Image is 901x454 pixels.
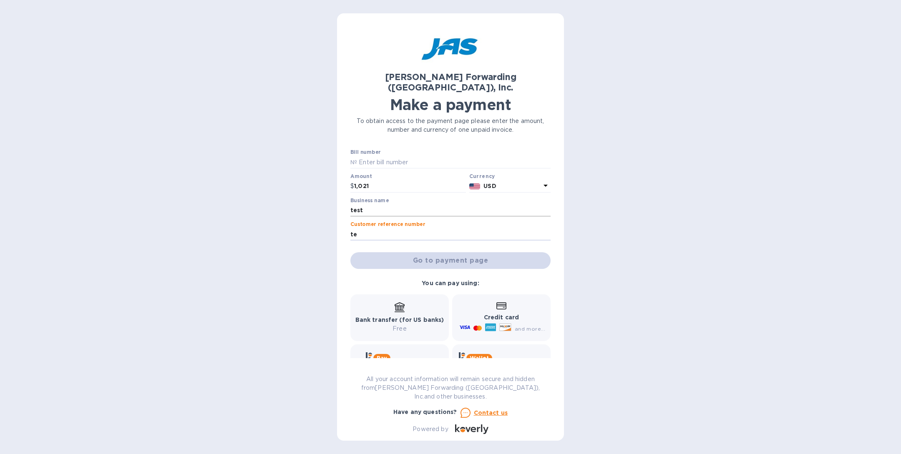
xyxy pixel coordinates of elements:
b: Credit card [484,314,519,321]
input: Enter customer reference number [350,228,551,241]
span: and more... [515,326,545,332]
b: [PERSON_NAME] Forwarding ([GEOGRAPHIC_DATA]), Inc. [385,72,516,93]
b: Currency [469,173,495,179]
p: Powered by [413,425,448,434]
b: Bank transfer (for US banks) [355,316,444,323]
input: 0.00 [354,180,466,193]
p: To obtain access to the payment page please enter the amount, number and currency of one unpaid i... [350,117,551,134]
input: Enter bill number [357,156,551,168]
h1: Make a payment [350,96,551,113]
label: Business name [350,198,389,203]
input: Enter business name [350,204,551,217]
b: You can pay using: [422,280,479,286]
b: Pay [377,355,387,361]
b: Have any questions? [393,409,457,415]
p: $ [350,182,354,191]
p: Free [355,324,444,333]
label: Bill number [350,150,380,155]
b: USD [483,183,496,189]
u: Contact us [474,409,508,416]
b: Wallet [470,355,489,361]
img: USD [469,183,481,189]
label: Amount [350,174,372,179]
p: All your account information will remain secure and hidden from [PERSON_NAME] Forwarding ([GEOGRA... [350,375,551,401]
p: № [350,158,357,167]
label: Customer reference number [350,222,425,227]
